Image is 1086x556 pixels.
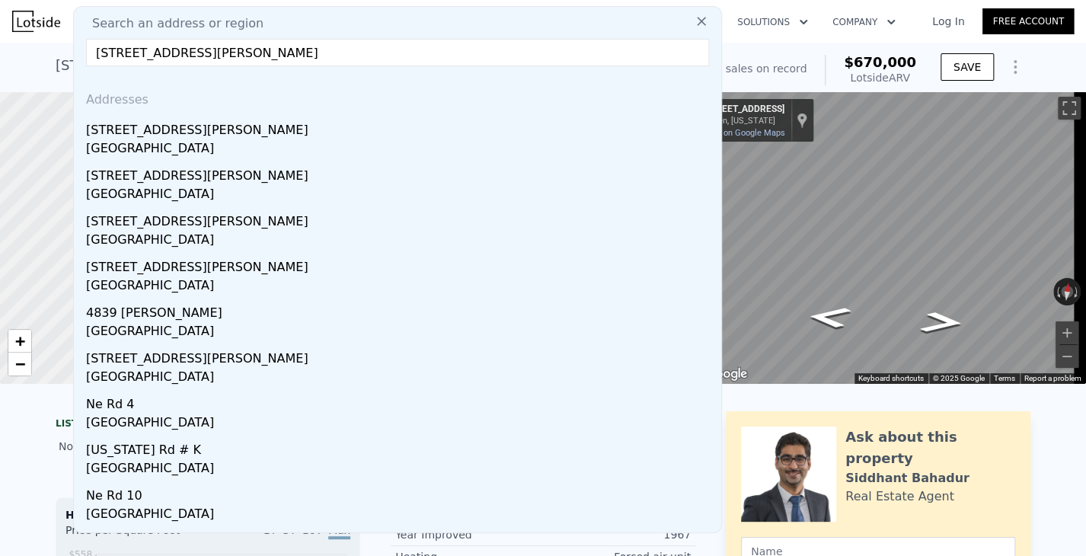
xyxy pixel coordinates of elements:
[844,70,916,85] div: Lotside ARV
[86,322,715,344] div: [GEOGRAPHIC_DATA]
[1056,345,1078,368] button: Zoom out
[1000,52,1030,82] button: Show Options
[844,54,916,70] span: $670,000
[86,115,715,139] div: [STREET_ADDRESS][PERSON_NAME]
[86,185,715,206] div: [GEOGRAPHIC_DATA]
[56,433,360,460] div: No sales history record for this property.
[845,487,954,506] div: Real Estate Agent
[725,8,820,36] button: Solutions
[941,53,994,81] button: SAVE
[645,61,807,76] div: Off Market. No sales on record
[86,231,715,252] div: [GEOGRAPHIC_DATA]
[80,78,715,115] div: Addresses
[56,55,324,76] div: [STREET_ADDRESS] , Burien , WA 98168
[982,8,1074,34] a: Free Account
[820,8,908,36] button: Company
[86,389,715,414] div: Ne Rd 4
[86,368,715,389] div: [GEOGRAPHIC_DATA]
[845,469,969,487] div: Siddhant Bahadur
[15,331,25,350] span: +
[858,373,924,384] button: Keyboard shortcuts
[86,252,715,276] div: [STREET_ADDRESS][PERSON_NAME]
[1059,277,1075,306] button: Reset the view
[86,276,715,298] div: [GEOGRAPHIC_DATA]
[86,298,715,322] div: 4839 [PERSON_NAME]
[1024,374,1081,382] a: Report a problem
[703,104,784,116] div: [STREET_ADDRESS]
[697,91,1086,384] div: Map
[86,206,715,231] div: [STREET_ADDRESS][PERSON_NAME]
[703,116,784,126] div: Burien, [US_STATE]
[65,507,350,522] div: Houses Median Sale
[86,459,715,481] div: [GEOGRAPHIC_DATA]
[86,139,715,161] div: [GEOGRAPHIC_DATA]
[8,353,31,375] a: Zoom out
[797,112,807,129] a: Show location on map
[86,344,715,368] div: [STREET_ADDRESS][PERSON_NAME]
[86,505,715,526] div: [GEOGRAPHIC_DATA]
[1056,321,1078,344] button: Zoom in
[8,330,31,353] a: Zoom in
[15,354,25,373] span: −
[914,14,982,29] a: Log In
[845,427,1015,469] div: Ask about this property
[395,527,543,542] div: Year Improved
[902,306,982,338] path: Go East, S 120th St
[1058,97,1081,120] button: Toggle fullscreen view
[788,301,870,333] path: Go West, S 120th St
[12,11,60,32] img: Lotside
[86,161,715,185] div: [STREET_ADDRESS][PERSON_NAME]
[86,435,715,459] div: [US_STATE] Rd # K
[56,417,360,433] div: LISTING & SALE HISTORY
[697,91,1086,384] div: Street View
[933,374,985,382] span: © 2025 Google
[86,526,715,551] div: 0 NE Rd. I.6
[994,374,1015,382] a: Terms (opens in new tab)
[86,414,715,435] div: [GEOGRAPHIC_DATA]
[80,14,264,33] span: Search an address or region
[543,527,691,542] div: 1967
[703,128,785,138] a: View on Google Maps
[701,364,751,384] a: Open this area in Google Maps (opens a new window)
[1073,278,1081,305] button: Rotate clockwise
[701,364,751,384] img: Google
[86,39,709,66] input: Enter an address, city, region, neighborhood or zip code
[1053,278,1062,305] button: Rotate counterclockwise
[86,481,715,505] div: Ne Rd 10
[65,522,208,547] div: Price per Square Foot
